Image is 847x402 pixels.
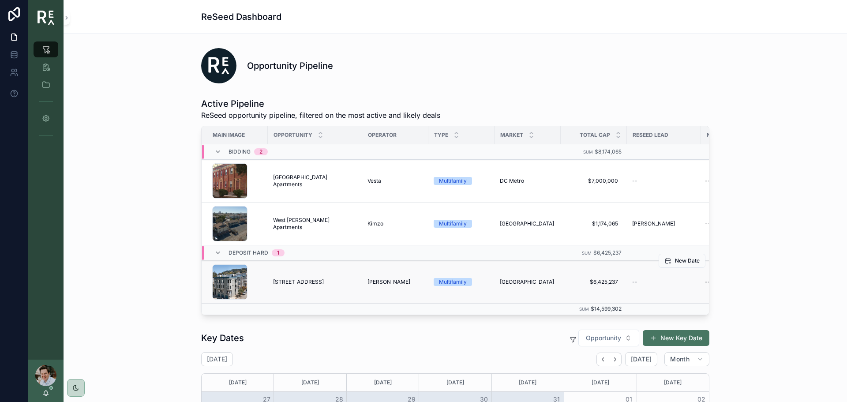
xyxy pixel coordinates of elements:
[566,174,622,188] a: $7,000,000
[643,330,709,346] button: New Key Date
[580,131,610,139] span: Total Cap
[434,278,489,286] a: Multifamily
[273,217,357,231] a: West [PERSON_NAME] Apartments
[201,11,281,23] h1: ReSeed Dashboard
[586,334,621,342] span: Opportunity
[632,177,696,184] a: --
[439,278,467,286] div: Multifamily
[500,177,555,184] a: DC Metro
[570,278,618,286] span: $6,425,237
[500,131,523,139] span: Market
[201,98,440,110] h1: Active Pipeline
[247,60,333,72] h1: Opportunity Pipeline
[367,177,423,184] a: Vesta
[631,355,652,363] span: [DATE]
[638,374,708,391] div: [DATE]
[705,177,710,184] div: --
[229,148,251,155] span: Bidding
[273,174,357,188] a: [GEOGRAPHIC_DATA] Apartments
[348,374,417,391] div: [DATE]
[633,131,668,139] span: ReSeed Lead
[570,177,618,184] span: $7,000,000
[213,131,245,139] span: Main Image
[201,332,244,344] h1: Key Dates
[632,177,637,184] span: --
[500,278,555,286] a: [GEOGRAPHIC_DATA]
[670,355,690,363] span: Month
[659,254,705,268] button: New Date
[500,177,524,184] span: DC Metro
[439,220,467,228] div: Multifamily
[434,131,448,139] span: Type
[664,352,709,366] button: Month
[420,374,490,391] div: [DATE]
[201,110,440,120] span: ReSeed opportunity pipeline, filtered on the most active and likely deals
[707,131,740,139] span: Next Steps
[632,220,696,227] a: [PERSON_NAME]
[203,374,272,391] div: [DATE]
[367,220,423,227] a: Kimzo
[367,278,410,286] span: [PERSON_NAME]
[275,374,345,391] div: [DATE]
[207,355,227,364] h2: [DATE]
[277,249,279,256] div: 1
[705,278,710,286] div: --
[701,174,760,188] a: --
[591,305,622,312] span: $14,599,302
[273,278,357,286] a: [STREET_ADDRESS]
[28,35,64,154] div: scrollable content
[37,11,55,25] img: App logo
[367,220,383,227] span: Kimzo
[701,217,760,231] a: --
[367,177,381,184] span: Vesta
[705,220,710,227] div: --
[701,275,760,289] a: --
[593,249,622,256] span: $6,425,237
[632,278,696,286] a: --
[583,150,593,154] small: Sum
[259,148,262,155] div: 2
[434,220,489,228] a: Multifamily
[582,251,592,255] small: Sum
[500,278,554,286] span: [GEOGRAPHIC_DATA]
[439,177,467,185] div: Multifamily
[566,374,635,391] div: [DATE]
[632,220,675,227] span: [PERSON_NAME]
[493,374,562,391] div: [DATE]
[632,278,637,286] span: --
[596,353,609,366] button: Back
[368,131,397,139] span: Operator
[625,352,657,366] button: [DATE]
[578,330,639,346] button: Select Button
[579,307,589,312] small: Sum
[434,177,489,185] a: Multifamily
[570,220,618,227] span: $1,174,065
[273,278,324,286] span: [STREET_ADDRESS]
[675,257,700,264] span: New Date
[229,249,268,256] span: Deposit Hard
[367,278,423,286] a: [PERSON_NAME]
[566,217,622,231] a: $1,174,065
[500,220,554,227] span: [GEOGRAPHIC_DATA]
[595,148,622,155] span: $8,174,065
[566,275,622,289] a: $6,425,237
[500,220,555,227] a: [GEOGRAPHIC_DATA]
[609,353,622,366] button: Next
[274,131,312,139] span: Opportunity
